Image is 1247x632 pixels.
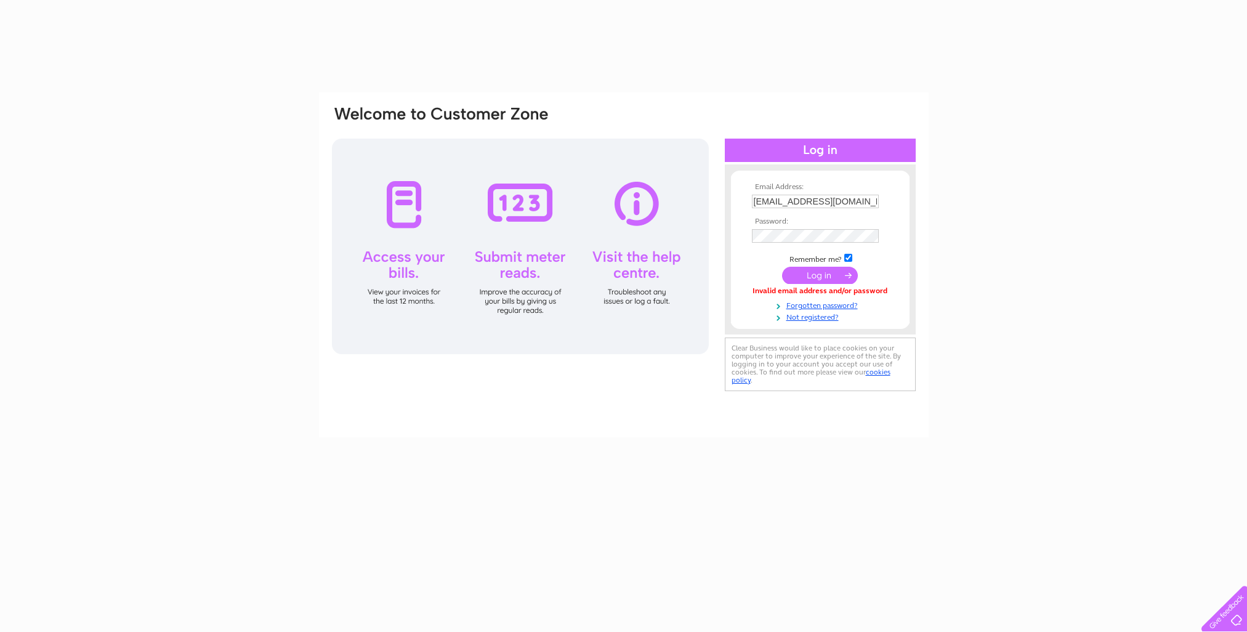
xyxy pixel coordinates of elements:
a: Forgotten password? [752,299,892,310]
input: Submit [782,267,858,284]
div: Invalid email address and/or password [752,287,889,296]
a: Not registered? [752,310,892,322]
td: Remember me? [749,252,892,264]
th: Email Address: [749,183,892,192]
th: Password: [749,217,892,226]
a: cookies policy [732,368,890,384]
div: Clear Business would like to place cookies on your computer to improve your experience of the sit... [725,338,916,391]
